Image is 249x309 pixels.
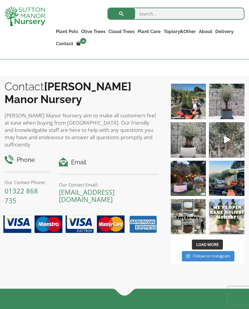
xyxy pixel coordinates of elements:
input: Search... [107,8,244,20]
img: “The poetry of nature is never dead” 🪴🫒 A stunning beautiful customer photo has been sent into us... [171,161,206,196]
p: [PERSON_NAME] Manor Nursery aim to make all customers feel at ease when buying from [GEOGRAPHIC_D... [5,112,159,148]
a: [EMAIL_ADDRESS][DOMAIN_NAME] [59,187,114,204]
img: logo [5,6,45,26]
img: New arrivals Monday morning of beautiful olive trees 🤩🤩 The weather is beautiful this summer, gre... [209,122,244,158]
h2: Contact [5,80,159,106]
svg: Instagram [186,254,190,258]
a: Cloud Trees [107,27,136,36]
img: Check out this beauty we potted at our nursery today ❤️‍🔥 A huge, ancient gnarled Olive tree plan... [171,122,206,158]
img: Our elegant & picturesque Angustifolia Cones are an exquisite addition to your Bay Tree collectio... [171,84,206,119]
img: Pop down this weekend and grab your summer bargain! 😎 We’re stocked high with some beautiful gnar... [209,161,244,196]
h4: Email [59,158,159,167]
img: The newest member of our extensive pot catalogue! Introducing... The Baby Barolos - we stock all ... [171,199,206,234]
a: Plant Pots [54,27,80,36]
button: Load More [192,240,223,250]
a: Instagram Follow on Instagram [182,251,234,261]
svg: Play [224,136,230,143]
a: Topiary&Other [162,27,197,36]
p: Our Contact Phone: [5,179,50,186]
a: Play [209,122,244,158]
a: Contact [54,39,75,48]
h4: Phone [5,155,50,165]
a: 01322 868 735 [5,186,38,205]
p: Our Contact Email: [59,181,159,188]
a: Plant Care [136,27,162,36]
b: [PERSON_NAME] Manor Nursery [5,80,131,106]
img: We’re open Monday 26th of May 2025 (BANK HOLIDAY) to welcome you all pots our new Vietnam pot ran... [209,199,244,234]
a: Delivery [214,27,235,36]
a: Olive Trees [80,27,107,36]
span: Follow on Instagram [193,253,230,259]
span: Load More [196,242,219,247]
a: 0 [75,39,88,48]
span: 0 [80,38,86,44]
a: About [197,27,214,36]
img: A beautiful multi-stem Spanish Olive tree potted in our luxurious fibre clay pots 😍😍 [209,84,244,119]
